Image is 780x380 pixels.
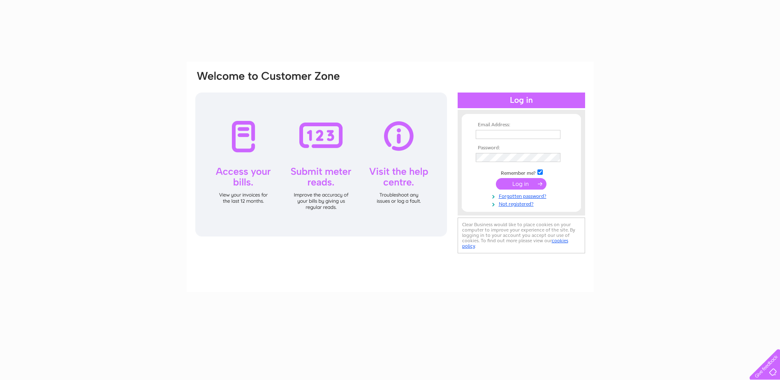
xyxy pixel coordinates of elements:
[462,238,568,249] a: cookies policy
[476,199,569,207] a: Not registered?
[474,145,569,151] th: Password:
[458,218,585,253] div: Clear Business would like to place cookies on your computer to improve your experience of the sit...
[476,192,569,199] a: Forgotten password?
[474,168,569,176] td: Remember me?
[496,178,546,190] input: Submit
[474,122,569,128] th: Email Address:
